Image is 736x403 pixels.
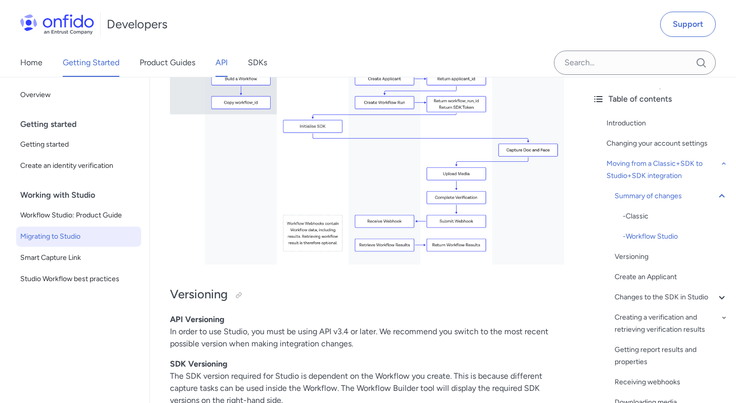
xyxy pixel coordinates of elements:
a: Introduction [607,117,728,129]
a: Overview [16,85,141,105]
a: API [215,49,228,77]
a: Create an identity verification [16,156,141,176]
a: Versioning [615,251,728,263]
a: Smart Capture Link [16,248,141,268]
a: Support [660,12,716,37]
a: Migrating to Studio [16,227,141,247]
a: Moving from a Classic+SDK to Studio+SDK integration [607,158,728,182]
input: Onfido search input field [554,51,716,75]
a: -Workflow Studio [623,231,728,243]
a: Changes to the SDK in Studio [615,291,728,303]
a: Changing your account settings [607,138,728,150]
a: SDKs [248,49,267,77]
strong: SDK Versioning [170,359,228,369]
a: -Classic [623,210,728,222]
img: Verification steps in a Studio integration [170,16,564,264]
h2: Versioning [170,286,564,303]
a: Create an Applicant [615,271,728,283]
strong: API Versioning [170,315,225,324]
div: - Workflow Studio [623,231,728,243]
a: Getting Started [63,49,119,77]
h1: Developers [107,16,167,32]
div: Working with Studio [20,185,145,205]
a: Receiving webhooks [615,376,728,388]
a: Workflow Studio: Product Guide [16,205,141,226]
a: Getting report results and properties [615,344,728,368]
span: Workflow Studio: Product Guide [20,209,137,221]
span: Create an identity verification [20,160,137,172]
a: Studio Workflow best practices [16,269,141,289]
a: Creating a verification and retrieving verification results [615,311,728,336]
a: Getting started [16,135,141,155]
span: Getting started [20,139,137,151]
div: Table of contents [592,93,728,105]
a: Home [20,49,42,77]
a: Summary of changes [615,190,728,202]
span: Studio Workflow best practices [20,273,137,285]
img: Onfido Logo [20,14,94,34]
p: In order to use Studio, you must be using API v3.4 or later. We recommend you switch to the most ... [170,314,564,350]
span: Smart Capture Link [20,252,137,264]
span: Migrating to Studio [20,231,137,243]
div: - Classic [623,210,728,222]
span: Overview [20,89,137,101]
a: Product Guides [140,49,195,77]
div: Getting started [20,114,145,135]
